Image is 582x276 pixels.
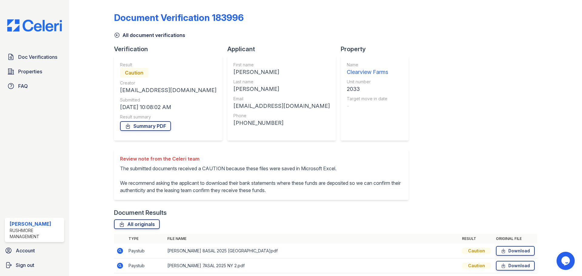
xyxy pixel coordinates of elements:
div: Review note from the Celeri team [120,155,403,162]
iframe: chat widget [557,252,576,270]
div: Caution [462,263,491,269]
a: Doc Verifications [5,51,64,63]
div: Submitted [120,97,216,103]
div: Rushmore Management [10,228,62,240]
span: FAQ [18,82,28,90]
div: Caution [462,248,491,254]
div: [PHONE_NUMBER] [233,119,330,127]
th: Result [460,234,493,244]
div: First name [233,62,330,68]
div: 2033 [347,85,388,93]
span: Sign out [16,261,34,269]
a: Download [496,246,535,256]
div: Creator [120,80,216,86]
a: Properties [5,65,64,78]
th: Type [126,234,165,244]
div: Caution [120,68,148,78]
a: Account [2,244,67,257]
div: Last name [233,79,330,85]
img: CE_Logo_Blue-a8612792a0a2168367f1c8372b55b34899dd931a85d93a1a3d3e32e68fde9ad4.png [2,19,67,32]
div: [EMAIL_ADDRESS][DOMAIN_NAME] [233,102,330,110]
td: Paystub [126,244,165,258]
div: Document Results [114,208,167,217]
div: Result summary [120,114,216,120]
td: [PERSON_NAME] 8ASAL 2025 [GEOGRAPHIC_DATA]pdf [165,244,460,258]
div: Result [120,62,216,68]
a: FAQ [5,80,64,92]
div: Applicant [227,45,341,53]
div: [PERSON_NAME] [10,220,62,228]
span: Account [16,247,35,254]
td: Paystub [126,258,165,273]
div: [EMAIL_ADDRESS][DOMAIN_NAME] [120,86,216,95]
th: Original file [493,234,537,244]
span: Doc Verifications [18,53,57,61]
a: Summary PDF [120,121,171,131]
div: Property [341,45,413,53]
div: [DATE] 10:08:02 AM [120,103,216,111]
td: [PERSON_NAME] 7ASAL 2025 NY 2.pdf [165,258,460,273]
div: [PERSON_NAME] [233,85,330,93]
a: Sign out [2,259,67,271]
div: Email [233,96,330,102]
div: Clearview Farms [347,68,388,76]
div: Phone [233,113,330,119]
a: All originals [114,219,160,229]
p: The submitted documents received a CAUTION because these files were saved in Microsoft Excel. We ... [120,165,403,194]
div: [PERSON_NAME] [233,68,330,76]
a: Name Clearview Farms [347,62,388,76]
a: All document verifications [114,32,185,39]
th: File name [165,234,460,244]
div: Unit number [347,79,388,85]
div: Target move in date [347,96,388,102]
div: Document Verification 183996 [114,12,244,23]
a: Download [496,261,535,271]
span: Properties [18,68,42,75]
div: Verification [114,45,227,53]
div: Name [347,62,388,68]
div: - [347,102,388,110]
